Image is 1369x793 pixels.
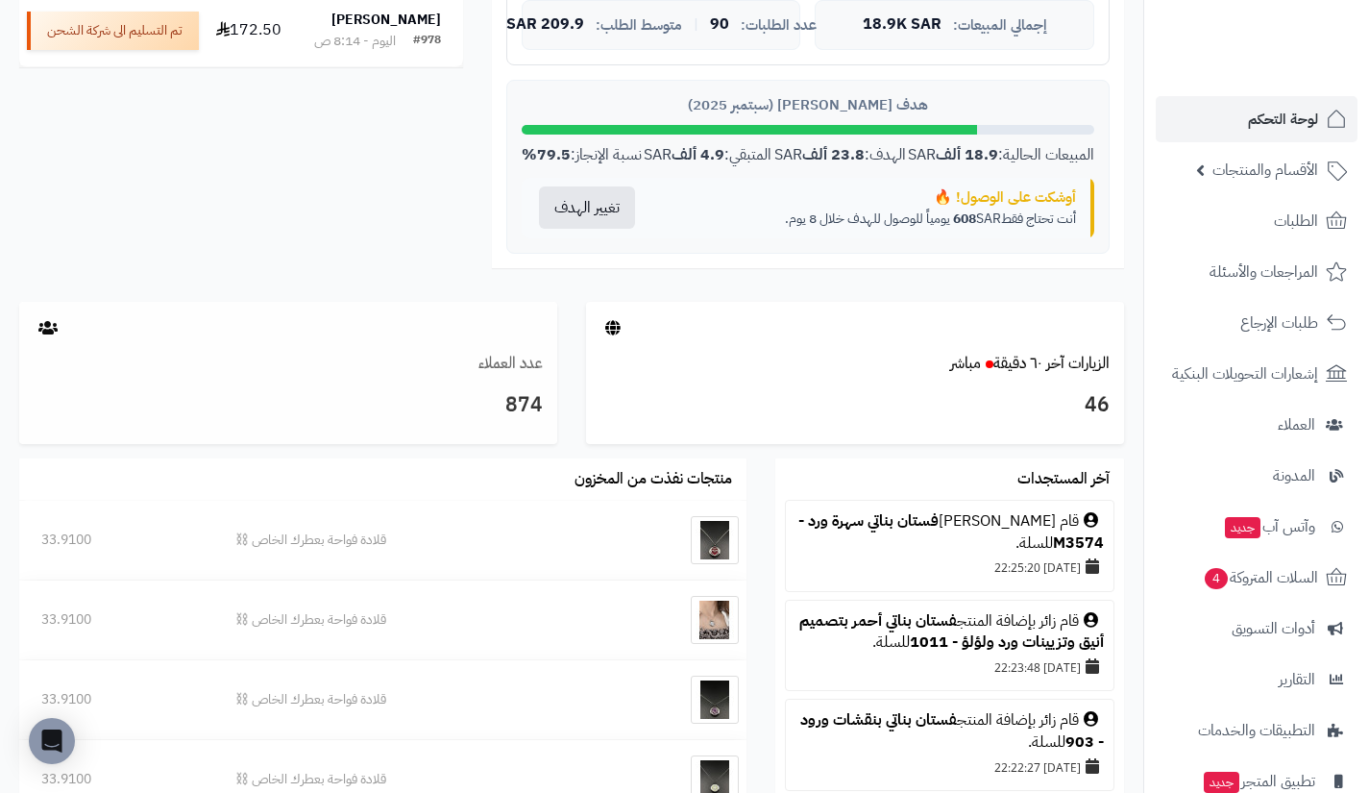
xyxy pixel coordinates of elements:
[950,352,1110,375] a: الزيارات آخر ٦٠ دقيقةمباشر
[710,16,729,34] span: 90
[1156,351,1357,397] a: إشعارات التحويلات البنكية
[795,654,1104,681] div: [DATE] 22:23:48
[672,143,724,166] strong: 4.9 ألف
[1156,198,1357,244] a: الطلبات
[936,143,998,166] strong: 18.9 ألف
[574,471,732,488] h3: منتجات نفذت من المخزون
[1172,360,1318,387] span: إشعارات التحويلات البنكية
[29,718,75,764] div: Open Intercom Messenger
[522,95,1094,115] div: هدف [PERSON_NAME] (سبتمبر 2025)
[34,389,543,422] h3: 874
[1156,504,1357,550] a: وآتس آبجديد
[522,144,642,166] div: نسبة الإنجاز:
[691,516,739,564] img: قلادة فواحة بعطرك الخاص ⛓
[41,690,191,709] div: 33.9100
[1232,615,1315,642] span: أدوات التسويق
[235,690,594,709] div: قلادة فواحة بعطرك الخاص ⛓
[1156,402,1357,448] a: العملاء
[1198,717,1315,744] span: التطبيقات والخدمات
[795,709,1104,754] div: قام زائر بإضافة المنتج للسلة.
[1204,772,1239,793] span: جديد
[1212,157,1318,184] span: الأقسام والمنتجات
[41,770,191,789] div: 33.9100
[1156,657,1357,703] a: التقارير
[314,32,396,51] div: اليوم - 8:14 ص
[596,17,682,34] span: متوسط الطلب:
[1156,249,1357,295] a: المراجعات والأسئلة
[1278,411,1315,438] span: العملاء
[1205,568,1228,589] span: 4
[795,610,1104,655] div: قام زائر بإضافة المنتج للسلة.
[953,17,1047,34] span: إجمالي المبيعات:
[27,12,199,50] div: تم التسليم الى شركة الشحن
[539,186,635,229] button: تغيير الهدف
[1210,259,1318,285] span: المراجعات والأسئلة
[235,770,594,789] div: قلادة فواحة بعطرك الخاص ⛓
[1203,564,1318,591] span: السلات المتروكة
[1156,96,1357,142] a: لوحة التحكم
[691,676,739,724] img: قلادة فواحة بعطرك الخاص ⛓
[741,17,817,34] span: عدد الطلبات:
[522,143,571,166] strong: 79.5%
[691,596,739,644] img: قلادة فواحة بعطرك الخاص ⛓
[1156,453,1357,499] a: المدونة
[235,531,594,550] div: قلادة فواحة بعطرك الخاص ⛓
[795,754,1104,781] div: [DATE] 22:22:27
[863,16,941,34] span: 18.9K SAR
[1156,300,1357,346] a: طلبات الإرجاع
[1156,707,1357,754] a: التطبيقات والخدمات
[1274,208,1318,235] span: الطلبات
[478,352,543,375] a: عدد العملاء
[694,17,698,32] span: |
[1156,606,1357,652] a: أدوات التسويق
[667,210,1076,229] p: أنت تحتاج فقط SAR يومياً للوصول للهدف خلال 8 يوم.
[41,531,191,550] div: 33.9100
[774,144,906,166] div: الهدف: SAR
[953,209,976,229] strong: 608
[506,16,584,34] span: 209.9 SAR
[908,144,1094,166] div: المبيعات الحالية: SAR
[1248,106,1318,133] span: لوحة التحكم
[1156,555,1357,601] a: السلات المتروكة4
[1223,513,1315,540] span: وآتس آب
[950,352,981,375] small: مباشر
[800,708,1104,754] a: فستان بناتي بنقشات ورود - 903
[798,509,1104,555] a: فستان بناتي سهرة ورد - M3574
[799,609,1104,655] a: فستان بناتي أحمر بتصميم أنيق وتزيينات ورد ولؤلؤ - 1011
[1017,471,1110,488] h3: آخر المستجدات
[41,610,191,630] div: 33.9100
[331,10,441,30] strong: [PERSON_NAME]
[667,187,1076,208] div: أوشكت على الوصول! 🔥
[795,554,1104,581] div: [DATE] 22:25:20
[413,32,441,51] div: #978
[1225,517,1260,538] span: جديد
[795,510,1104,555] div: قام [PERSON_NAME] للسلة.
[235,610,594,630] div: قلادة فواحة بعطرك الخاص ⛓
[802,143,865,166] strong: 23.8 ألف
[1240,310,1318,336] span: طلبات الإرجاع
[644,144,771,166] div: المتبقي: SAR
[600,389,1110,422] h3: 46
[1273,462,1315,489] span: المدونة
[1279,666,1315,693] span: التقارير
